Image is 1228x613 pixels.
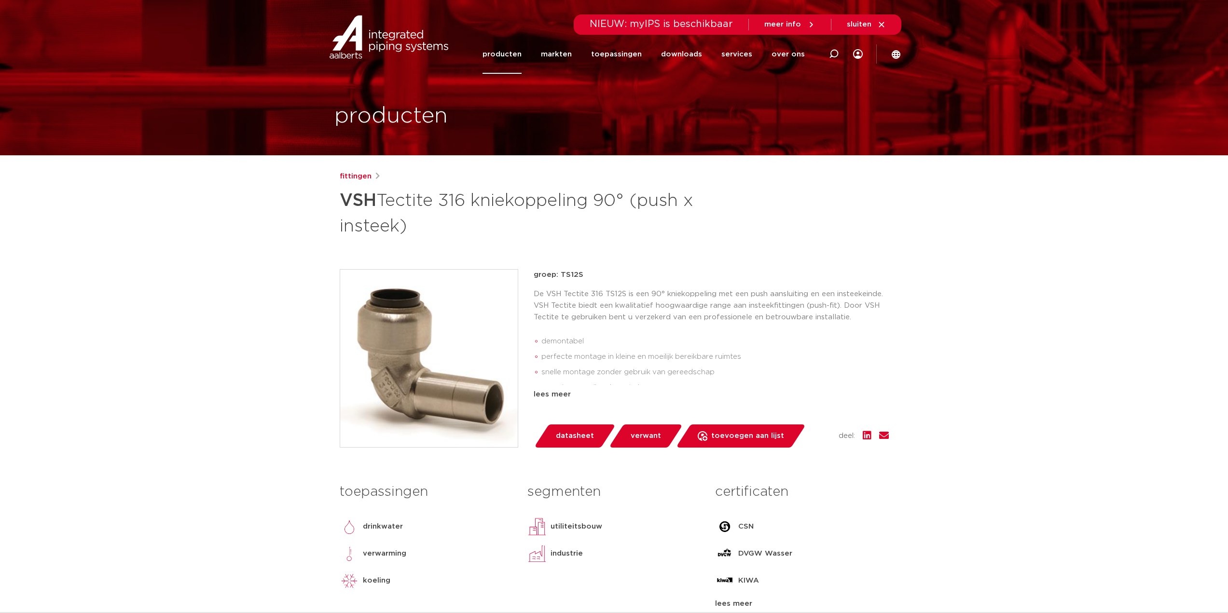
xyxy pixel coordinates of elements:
[340,270,518,447] img: Product Image for VSH Tectite 316 kniekoppeling 90° (push x insteek)
[839,430,855,442] span: deel:
[764,21,801,28] span: meer info
[551,548,583,559] p: industrie
[590,19,733,29] span: NIEUW: myIPS is beschikbaar
[715,598,888,610] div: lees meer
[631,428,661,444] span: verwant
[715,482,888,502] h3: certificaten
[541,349,889,365] li: perfecte montage in kleine en moeilijk bereikbare ruimtes
[541,365,889,380] li: snelle montage zonder gebruik van gereedschap
[715,517,734,536] img: CSN
[527,482,701,502] h3: segmenten
[541,380,889,395] li: voorzien van alle relevante keuren
[527,544,547,563] img: industrie
[534,389,889,400] div: lees meer
[340,571,359,590] img: koeling
[483,35,805,74] nav: Menu
[541,35,572,74] a: markten
[608,424,683,448] a: verwant
[483,35,522,74] a: producten
[715,544,734,563] img: DVGW Wasser
[334,101,448,132] h1: producten
[527,517,547,536] img: utiliteitsbouw
[847,20,886,29] a: sluiten
[772,35,805,74] a: over ons
[711,428,784,444] span: toevoegen aan lijst
[738,575,759,586] p: KIWA
[556,428,594,444] span: datasheet
[661,35,702,74] a: downloads
[340,544,359,563] img: verwarming
[591,35,642,74] a: toepassingen
[340,171,372,182] a: fittingen
[541,334,889,349] li: demontabel
[363,575,390,586] p: koeling
[363,521,403,532] p: drinkwater
[340,517,359,536] img: drinkwater
[340,482,513,502] h3: toepassingen
[764,20,815,29] a: meer info
[363,548,406,559] p: verwarming
[340,186,702,238] h1: Tectite 316 kniekoppeling 90° (push x insteek)
[721,35,752,74] a: services
[715,571,734,590] img: KIWA
[534,424,616,448] a: datasheet
[853,35,863,74] div: my IPS
[738,521,754,532] p: CSN
[551,521,602,532] p: utiliteitsbouw
[534,269,889,281] p: groep: TS12S
[340,192,376,209] strong: VSH
[847,21,871,28] span: sluiten
[534,288,889,323] p: De VSH Tectite 316 TS12S is een 90° kniekoppeling met een push aansluiting en een insteekeinde. V...
[738,548,792,559] p: DVGW Wasser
